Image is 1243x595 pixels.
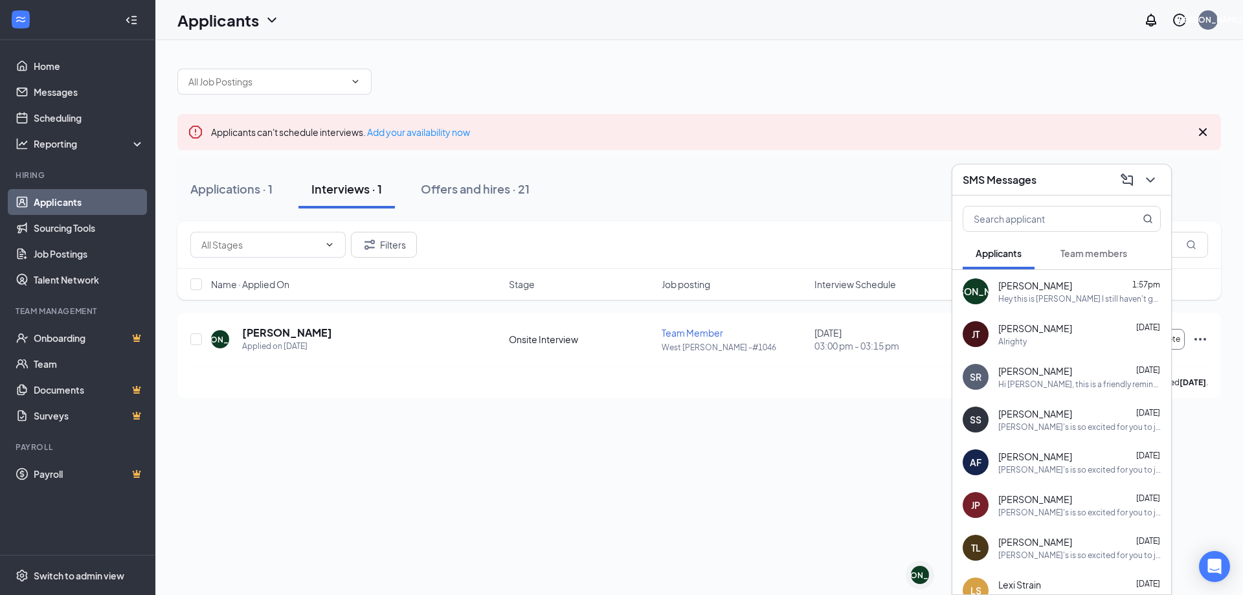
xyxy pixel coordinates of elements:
span: [DATE] [1136,493,1160,503]
input: All Job Postings [188,74,345,89]
span: Team Member [662,327,723,339]
div: Applied on [DATE] [242,340,332,353]
span: Job posting [662,278,710,291]
svg: MagnifyingGlass [1143,214,1153,224]
div: [PERSON_NAME]'s is so excited for you to join our team! Do you know anyone else who might be inte... [998,550,1161,561]
div: AF [970,456,981,469]
span: Name · Applied On [211,278,289,291]
span: Team members [1060,247,1127,259]
div: SR [970,370,981,383]
a: Applicants [34,189,144,215]
div: Onsite Interview [509,333,654,346]
div: Switch to admin view [34,569,124,582]
span: [PERSON_NAME] [998,322,1072,335]
svg: ChevronDown [350,76,361,87]
input: All Stages [201,238,319,252]
h1: Applicants [177,9,259,31]
div: [PERSON_NAME] [887,570,954,581]
div: Hi [PERSON_NAME], this is a friendly reminder. Your interview with [PERSON_NAME]'s for Delivery D... [998,379,1161,390]
div: Hey this is [PERSON_NAME] I still haven't gotten the on boarding thing [998,293,1161,304]
div: [DATE] [814,326,959,352]
span: [PERSON_NAME] [998,279,1072,292]
span: [DATE] [1136,579,1160,589]
a: OnboardingCrown [34,325,144,351]
span: [DATE] [1136,451,1160,460]
a: DocumentsCrown [34,377,144,403]
button: ChevronDown [1140,170,1161,190]
span: Interview Schedule [814,278,896,291]
div: Alrighty [998,336,1027,347]
div: JP [971,499,980,511]
span: [DATE] [1136,408,1160,418]
svg: Filter [362,237,377,253]
div: Hiring [16,170,142,181]
span: [PERSON_NAME] [998,365,1072,377]
span: [PERSON_NAME] [998,493,1072,506]
button: Filter Filters [351,232,417,258]
p: West [PERSON_NAME] -#1046 [662,342,807,353]
svg: ChevronDown [1143,172,1158,188]
span: 03:00 pm - 03:15 pm [814,339,959,352]
svg: Error [188,124,203,140]
a: Scheduling [34,105,144,131]
a: Add your availability now [367,126,470,138]
a: Sourcing Tools [34,215,144,241]
div: Team Management [16,306,142,317]
a: Team [34,351,144,377]
span: [PERSON_NAME] [998,450,1072,463]
svg: Notifications [1143,12,1159,28]
svg: Analysis [16,137,28,150]
div: [PERSON_NAME] [938,285,1013,298]
span: [PERSON_NAME] [998,535,1072,548]
svg: WorkstreamLogo [14,13,27,26]
div: Interviews · 1 [311,181,382,197]
div: Applications · 1 [190,181,273,197]
svg: Ellipses [1193,331,1208,347]
span: [PERSON_NAME] [998,407,1072,420]
div: [PERSON_NAME] [187,334,254,345]
div: [PERSON_NAME] [1175,14,1242,25]
a: PayrollCrown [34,461,144,487]
div: [PERSON_NAME]'s is so excited for you to join our team! Do you know anyone else who might be inte... [998,464,1161,475]
span: [DATE] [1136,365,1160,375]
div: SS [970,413,981,426]
a: SurveysCrown [34,403,144,429]
div: Offers and hires · 21 [421,181,530,197]
a: Talent Network [34,267,144,293]
div: [PERSON_NAME]'s is so excited for you to join our team! Do you know anyone else who might be inte... [998,421,1161,432]
button: ComposeMessage [1117,170,1137,190]
input: Search applicant [963,207,1117,231]
span: Applicants can't schedule interviews. [211,126,470,138]
span: Lexi Strain [998,578,1041,591]
svg: Settings [16,569,28,582]
svg: ChevronDown [324,240,335,250]
b: [DATE] [1180,377,1206,387]
div: JT [972,328,980,341]
a: Home [34,53,144,79]
div: Payroll [16,442,142,453]
svg: ComposeMessage [1119,172,1135,188]
span: [DATE] [1136,536,1160,546]
a: Job Postings [34,241,144,267]
div: [PERSON_NAME]'s is so excited for you to join our team! Do you know anyone else who might be inte... [998,507,1161,518]
h5: [PERSON_NAME] [242,326,332,340]
svg: MagnifyingGlass [1186,240,1196,250]
svg: Cross [1195,124,1211,140]
a: Messages [34,79,144,105]
div: Open Intercom Messenger [1199,551,1230,582]
span: [DATE] [1136,322,1160,332]
div: Reporting [34,137,145,150]
div: TL [971,541,981,554]
svg: Collapse [125,14,138,27]
span: 1:57pm [1132,280,1160,289]
svg: QuestionInfo [1172,12,1187,28]
h3: SMS Messages [963,173,1036,187]
svg: ChevronDown [264,12,280,28]
span: Applicants [976,247,1022,259]
span: Stage [509,278,535,291]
